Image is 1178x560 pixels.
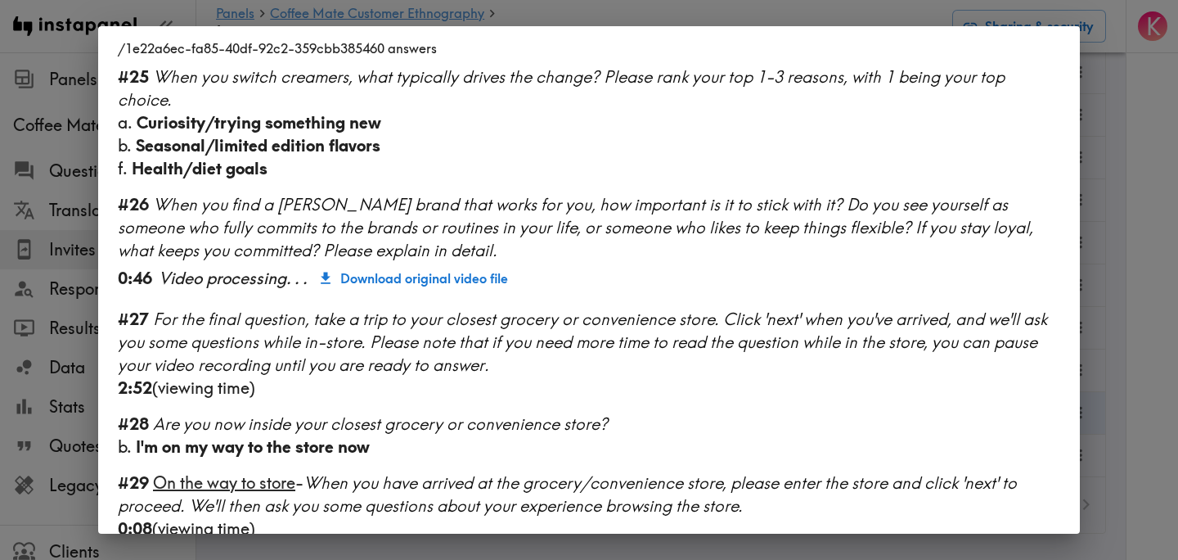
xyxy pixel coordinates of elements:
[118,111,1060,134] div: a.
[132,158,268,178] span: Health/diet goals
[153,413,608,434] span: Are you now inside your closest grocery or convenience store?
[159,267,308,290] div: Video processing
[118,472,149,493] b: #29
[153,472,295,493] span: On the way to store
[303,268,308,288] span: .
[136,135,380,156] span: Seasonal/limited edition flavors
[118,377,1060,400] div: (viewing time)
[118,267,152,290] div: 0:46
[118,472,1017,516] span: When you have arrived at the grocery/convenience store, please enter the store and click 'next' t...
[118,66,149,87] b: #25
[118,472,1060,517] div: -
[136,436,370,457] span: I'm on my way to the store now
[118,413,149,434] b: #28
[118,194,1033,260] span: When you find a [PERSON_NAME] brand that works for you, how important is it to stick with it? Do ...
[137,112,381,133] span: Curiosity/trying something new
[98,26,1080,70] h2: /1e22a6ec-fa85-40df-92c2-359cbb385460 answers
[118,134,1060,157] div: b.
[286,268,291,288] span: .
[118,157,1060,180] div: f.
[118,377,152,398] b: 2:52
[118,194,149,215] b: #26
[118,517,1060,540] div: (viewing time)
[314,262,515,295] a: Download original video file
[118,436,1060,458] div: b.
[294,268,299,288] span: .
[118,309,149,329] b: #27
[118,518,152,539] b: 0:08
[118,309,1047,375] span: For the final question, take a trip to your closest grocery or convenience store. Click 'next' wh...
